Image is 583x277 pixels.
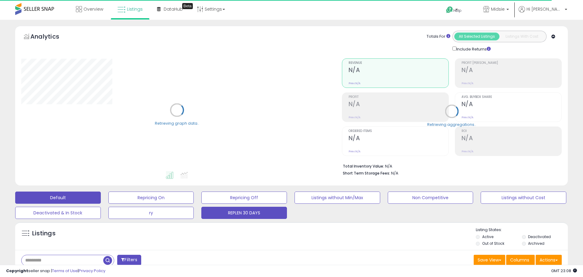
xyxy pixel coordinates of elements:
span: Hi [PERSON_NAME] [527,6,563,12]
a: Terms of Use [52,268,78,274]
p: Listing States: [476,227,568,233]
span: 2025-09-17 23:08 GMT [551,268,577,274]
label: Out of Stock [482,241,504,246]
button: Listings without Cost [481,192,566,204]
button: Repricing On [108,192,194,204]
span: DataHub [164,6,183,12]
button: Default [15,192,101,204]
span: Help [453,8,462,13]
button: ry [108,207,194,219]
label: Deactivated [528,234,551,239]
a: Help [441,2,473,20]
label: Archived [528,241,544,246]
a: Hi [PERSON_NAME] [519,6,567,20]
button: Save View [474,255,505,265]
h5: Analytics [30,32,71,42]
span: Listings [127,6,143,12]
button: REPLEN 30 DAYS [201,207,287,219]
div: Include Returns [448,45,498,52]
i: Get Help [446,6,453,14]
button: Listings With Cost [499,33,544,40]
div: seller snap | | [6,268,105,274]
div: Retrieving graph data.. [155,120,199,126]
div: Tooltip anchor [182,3,193,9]
span: Overview [84,6,103,12]
button: Filters [117,255,141,265]
div: Retrieving aggregations.. [427,122,476,127]
div: Totals For [427,34,450,40]
span: Columns [510,257,529,263]
a: Privacy Policy [79,268,105,274]
button: All Selected Listings [454,33,499,40]
button: Columns [506,255,535,265]
h5: Listings [32,229,56,238]
button: Non Competitive [388,192,473,204]
span: Midsie [491,6,505,12]
button: Deactivated & In Stock [15,207,101,219]
button: Actions [536,255,562,265]
button: Repricing Off [201,192,287,204]
button: Listings without Min/Max [295,192,380,204]
strong: Copyright [6,268,28,274]
label: Active [482,234,493,239]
